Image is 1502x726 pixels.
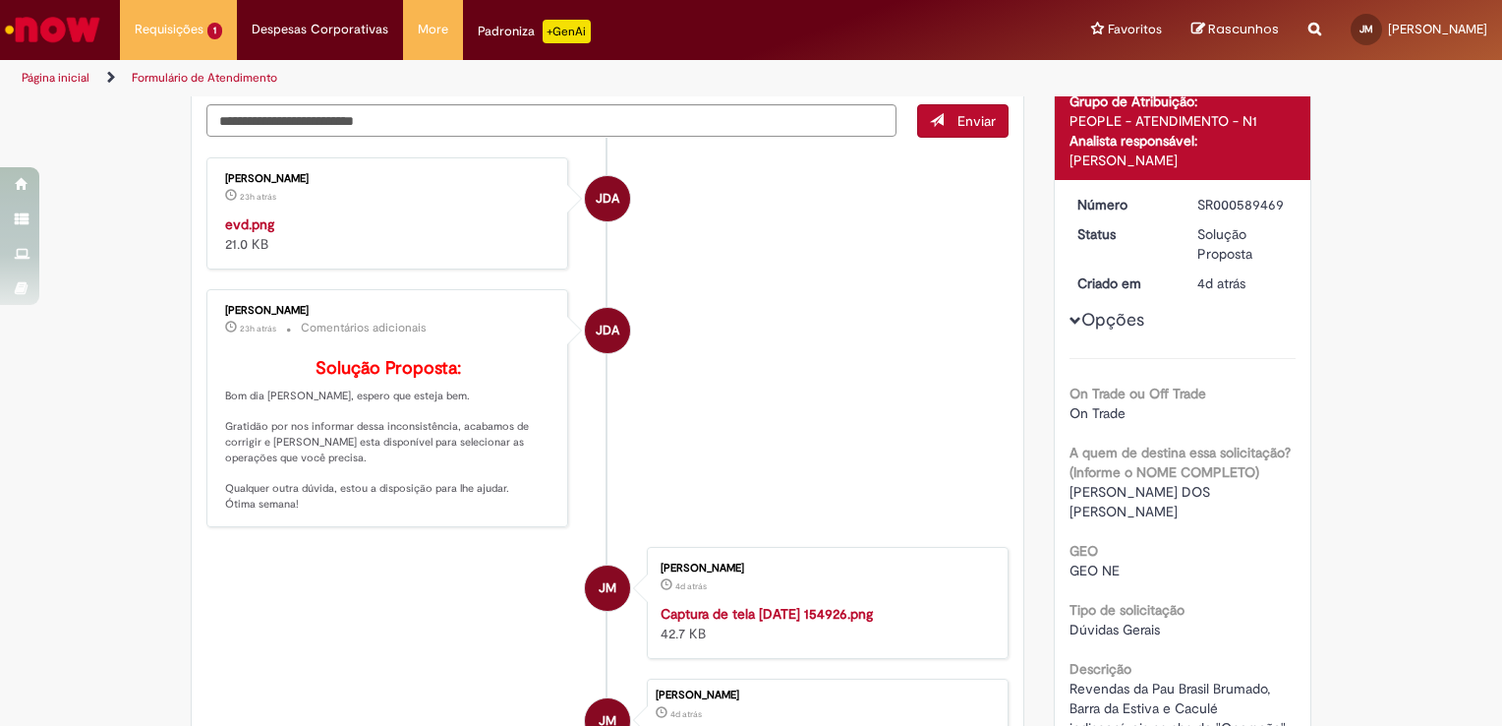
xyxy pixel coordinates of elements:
small: Comentários adicionais [301,320,427,336]
b: A quem de destina essa solicitação? (Informe o NOME COMPLETO) [1069,444,1291,481]
a: Rascunhos [1191,21,1279,39]
img: ServiceNow [2,10,103,49]
time: 29/09/2025 11:07:14 [240,323,276,334]
div: 42.7 KB [661,604,988,643]
div: Analista responsável: [1069,131,1297,151]
div: PEOPLE - ATENDIMENTO - N1 [1069,111,1297,131]
span: 4d atrás [1197,274,1245,292]
b: Solução Proposta: [316,357,461,380]
div: 21.0 KB [225,214,552,254]
div: [PERSON_NAME] [656,690,998,701]
time: 26/09/2025 16:57:30 [1197,274,1245,292]
span: JDA [596,175,619,222]
div: [PERSON_NAME] [225,173,552,185]
span: 4d atrás [675,580,707,592]
a: Captura de tela [DATE] 154926.png [661,605,873,623]
span: JM [1359,23,1373,35]
div: SR000589469 [1197,195,1289,214]
span: 4d atrás [670,708,702,720]
div: Solução Proposta [1197,224,1289,264]
span: JDA [596,307,619,354]
dt: Criado em [1063,273,1184,293]
span: JM [599,565,616,612]
span: More [418,20,448,39]
div: 26/09/2025 16:57:30 [1197,273,1289,293]
span: 23h atrás [240,323,276,334]
b: Tipo de solicitação [1069,601,1184,619]
b: GEO [1069,542,1098,560]
div: [PERSON_NAME] [225,305,552,317]
div: [PERSON_NAME] [661,563,988,575]
div: Jessica De Andrade [585,176,630,221]
textarea: Digite sua mensagem aqui... [206,104,896,138]
b: Descrição [1069,660,1131,678]
a: evd.png [225,215,274,233]
span: Rascunhos [1208,20,1279,38]
dt: Status [1063,224,1184,244]
div: [PERSON_NAME] [1069,151,1297,170]
time: 26/09/2025 16:57:14 [675,580,707,592]
div: Grupo de Atribuição: [1069,91,1297,111]
div: JOSE MESQUITA [585,566,630,611]
span: On Trade [1069,404,1126,422]
span: 23h atrás [240,191,276,203]
span: [PERSON_NAME] DOS [PERSON_NAME] [1069,483,1214,520]
span: Dúvidas Gerais [1069,621,1160,638]
time: 26/09/2025 16:57:30 [670,708,702,720]
span: Favoritos [1108,20,1162,39]
div: Jessica De Andrade [585,308,630,353]
a: Página inicial [22,70,89,86]
span: [PERSON_NAME] [1388,21,1487,37]
a: Formulário de Atendimento [132,70,277,86]
span: Despesas Corporativas [252,20,388,39]
b: On Trade ou Off Trade [1069,385,1206,402]
span: Enviar [957,112,996,130]
span: 1 [207,23,222,39]
ul: Trilhas de página [15,60,987,96]
button: Enviar [917,104,1009,138]
p: +GenAi [543,20,591,43]
dt: Número [1063,195,1184,214]
p: Bom dia [PERSON_NAME], espero que esteja bem. Gratidão por nos informar dessa inconsistência, aca... [225,359,552,512]
span: GEO NE [1069,562,1120,579]
div: Padroniza [478,20,591,43]
span: Requisições [135,20,203,39]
